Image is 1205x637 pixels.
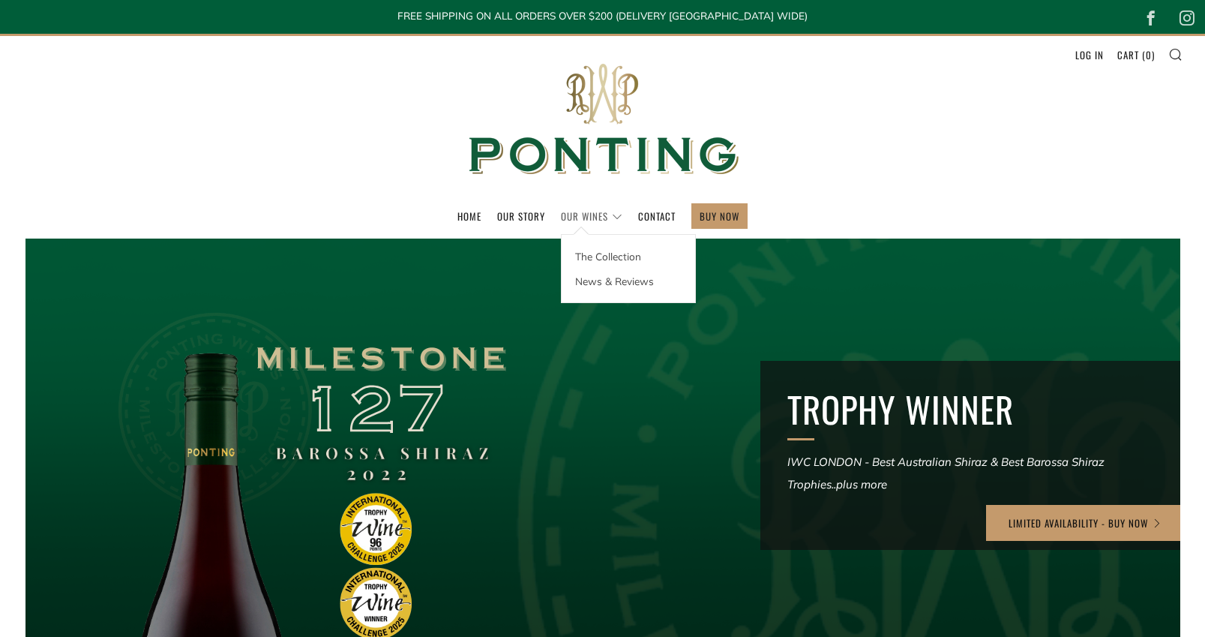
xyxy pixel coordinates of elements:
a: News & Reviews [562,269,695,293]
a: The Collection [562,244,695,269]
img: Ponting Wines [453,36,753,203]
a: Contact [638,204,676,228]
a: Our Story [497,204,545,228]
h2: TROPHY WINNER [787,388,1153,431]
a: Log in [1075,43,1104,67]
a: BUY NOW [700,204,739,228]
em: IWC LONDON - Best Australian Shiraz & Best Barossa Shiraz Trophies..plus more [787,455,1105,491]
a: Cart (0) [1117,43,1155,67]
a: LIMITED AVAILABILITY - BUY NOW [986,505,1185,541]
a: Home [457,204,481,228]
a: Our Wines [561,204,622,228]
span: 0 [1146,47,1152,62]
